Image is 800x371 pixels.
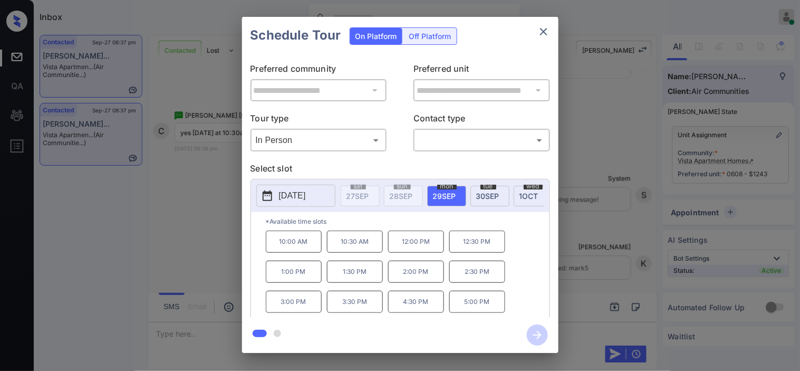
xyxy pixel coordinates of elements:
p: Contact type [413,112,550,129]
div: On Platform [350,28,402,44]
p: 12:30 PM [449,231,505,253]
p: 1:30 PM [327,261,383,283]
p: 1:00 PM [266,261,322,283]
p: [DATE] [279,189,306,202]
p: 4:30 PM [388,291,444,313]
p: 12:00 PM [388,231,444,253]
span: wed [524,183,543,189]
span: 30 SEP [476,192,499,201]
p: 2:00 PM [388,261,444,283]
p: Tour type [250,112,387,129]
p: 10:30 AM [327,231,383,253]
span: mon [437,183,457,189]
p: Preferred unit [413,62,550,79]
div: date-select [427,186,466,206]
span: 29 SEP [433,192,456,201]
button: btn-next [521,321,554,349]
button: close [533,21,554,42]
span: tue [480,183,496,189]
button: [DATE] [256,185,335,207]
p: *Available time slots [266,212,550,231]
p: 2:30 PM [449,261,505,283]
p: 5:00 PM [449,291,505,313]
p: 3:30 PM [327,291,383,313]
p: Preferred community [250,62,387,79]
p: 10:00 AM [266,231,322,253]
span: 1 OCT [519,192,538,201]
p: Select slot [250,162,550,179]
div: date-select [514,186,553,206]
div: In Person [253,131,384,149]
div: Off Platform [404,28,457,44]
h2: Schedule Tour [242,17,350,54]
div: date-select [470,186,509,206]
p: 3:00 PM [266,291,322,313]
